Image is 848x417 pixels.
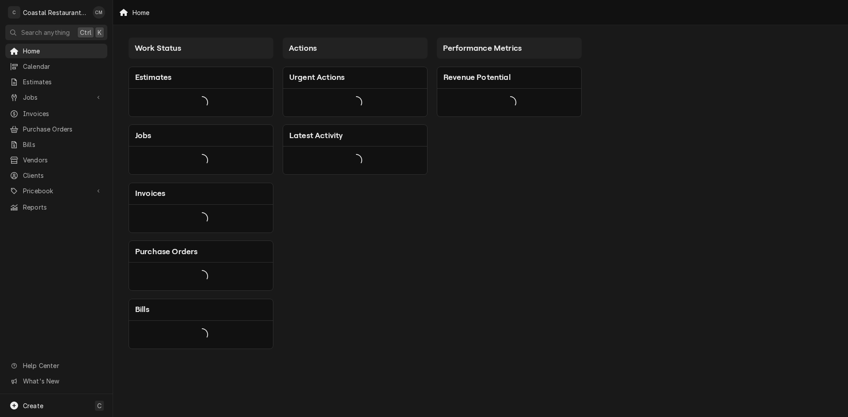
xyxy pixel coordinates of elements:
a: Estimates [5,75,107,89]
div: Card Title [135,304,149,316]
div: Card Data [129,89,273,116]
a: Go to Pricebook [5,184,107,198]
div: Coastal Restaurant Repair [23,8,88,17]
a: Bills [5,137,107,152]
div: Card Title [289,71,344,83]
div: Card Title [289,130,343,142]
span: Vendors [23,155,103,165]
div: Card Column Content [129,59,273,349]
a: Go to What's New [5,374,107,388]
span: Actions [289,44,317,53]
span: Loading... [196,267,208,286]
div: Card: Purchase Orders [129,240,273,291]
div: Card Data [129,147,273,174]
div: Card Data [129,263,273,290]
span: Search anything [21,28,70,37]
span: Reports [23,203,103,212]
a: Go to Help Center [5,358,107,373]
div: Card: Estimates [129,67,273,117]
div: Card Column Header [283,38,428,59]
div: Card: Jobs [129,124,273,175]
span: Loading... [350,93,362,112]
div: Card: Urgent Actions [283,67,428,117]
div: Card Header [283,125,427,147]
button: Search anythingCtrlK [5,25,107,40]
span: Ctrl [80,28,91,37]
a: Clients [5,168,107,183]
div: Card Header [129,299,273,321]
div: Card Column: Actions [278,33,432,354]
span: Loading... [196,209,208,228]
span: Loading... [196,151,208,170]
div: CM [93,6,105,19]
span: What's New [23,376,102,386]
div: Card Title [135,188,165,199]
span: Bills [23,140,103,149]
span: Estimates [23,77,103,86]
div: Card Header [129,67,273,89]
div: Card Data [129,321,273,349]
a: Home [5,44,107,58]
div: Card Title [135,130,151,142]
span: Work Status [135,44,181,53]
div: Card Data [437,89,581,116]
span: Calendar [23,62,103,71]
a: Purchase Orders [5,122,107,136]
div: Card Header [437,67,581,89]
div: Card Header [129,125,273,147]
span: Performance Metrics [443,44,522,53]
div: Card: Invoices [129,183,273,233]
a: Calendar [5,59,107,74]
div: Card Title [135,71,171,83]
div: Card Header [129,183,273,205]
span: K [98,28,102,37]
div: Card Data [283,89,427,116]
div: Card Column: Work Status [124,33,278,354]
div: Card Column: Performance Metrics [432,33,587,354]
div: Card Title [135,246,197,258]
div: Card Column Content [437,59,582,151]
span: Home [23,46,103,56]
div: Dashboard [113,25,848,364]
span: Loading... [504,93,516,112]
a: Reports [5,200,107,214]
span: Help Center [23,361,102,370]
a: Invoices [5,106,107,121]
div: Card Column Header [129,38,273,59]
div: Card: Revenue Potential [437,67,582,117]
div: Card Header [129,241,273,263]
a: Vendors [5,153,107,167]
span: Jobs [23,93,90,102]
span: Loading... [196,93,208,112]
div: Card Title [443,71,511,83]
div: Chad McMaster's Avatar [93,6,105,19]
span: Loading... [196,325,208,344]
span: Loading... [350,151,362,170]
a: Go to Jobs [5,90,107,105]
span: Clients [23,171,103,180]
div: Card: Latest Activity [283,124,428,175]
div: Card Column Header [437,38,582,59]
span: Pricebook [23,186,90,195]
div: Card Header [283,67,427,89]
div: Card Data [129,205,273,233]
div: Card Column Content [283,59,428,175]
span: Create [23,402,43,409]
span: C [97,401,102,410]
div: Card: Bills [129,299,273,349]
span: Purchase Orders [23,124,103,134]
div: C [8,6,20,19]
div: Card Data [283,147,427,174]
span: Invoices [23,109,103,118]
